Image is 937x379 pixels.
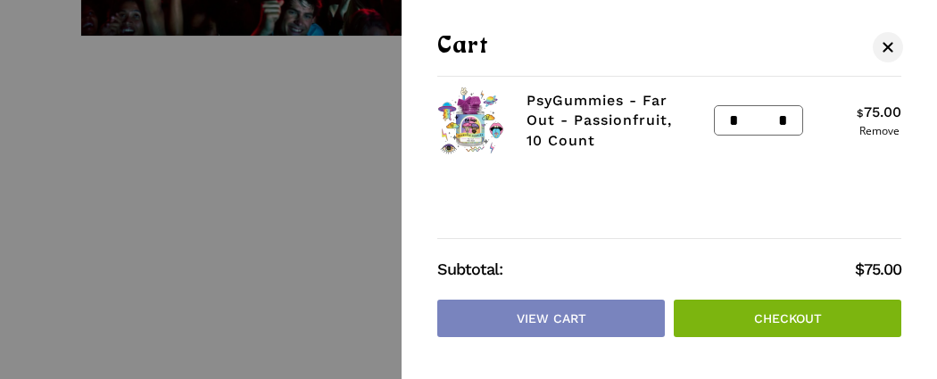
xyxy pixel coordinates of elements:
span: Cart [437,36,489,58]
a: Remove PsyGummies - Far Out - Passionfruit, 10 Count from cart [857,126,901,136]
strong: Subtotal: [437,257,855,282]
bdi: 75.00 [855,260,901,278]
img: Psychedelic mushroom gummies in a colorful jar. [437,87,504,154]
input: Product quantity [743,106,775,135]
a: View cart [437,300,665,337]
a: Checkout [674,300,901,337]
bdi: 75.00 [857,103,901,120]
a: PsyGummies - Far Out - Passionfruit, 10 Count [527,92,672,149]
span: $ [857,107,864,119]
span: $ [855,260,864,278]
